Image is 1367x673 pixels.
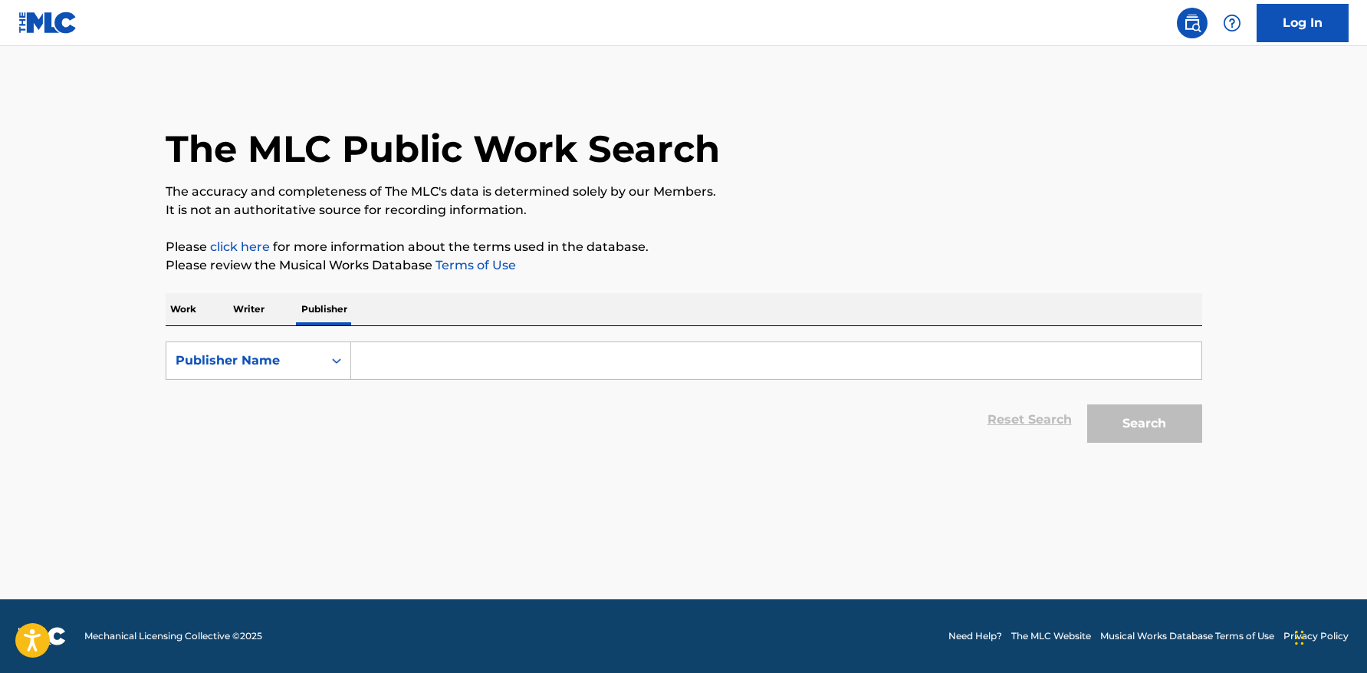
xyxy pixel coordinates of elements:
iframe: Chat Widget [1290,599,1367,673]
div: Publisher Name [176,351,314,370]
img: search [1183,14,1201,32]
img: help [1223,14,1241,32]
a: The MLC Website [1011,629,1091,643]
a: Musical Works Database Terms of Use [1100,629,1274,643]
p: Work [166,293,201,325]
div: Drag [1295,615,1304,661]
a: Privacy Policy [1283,629,1349,643]
p: Please review the Musical Works Database [166,256,1202,275]
a: Need Help? [948,629,1002,643]
a: click here [210,239,270,254]
a: Public Search [1177,8,1208,38]
p: It is not an authoritative source for recording information. [166,201,1202,219]
p: The accuracy and completeness of The MLC's data is determined solely by our Members. [166,183,1202,201]
span: Mechanical Licensing Collective © 2025 [84,629,262,643]
p: Writer [228,293,269,325]
p: Publisher [297,293,352,325]
div: Help [1217,8,1247,38]
a: Terms of Use [432,258,516,272]
a: Log In [1257,4,1349,42]
form: Search Form [166,341,1202,450]
img: MLC Logo [18,12,77,34]
p: Please for more information about the terms used in the database. [166,238,1202,256]
img: logo [18,627,66,645]
h1: The MLC Public Work Search [166,126,720,172]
